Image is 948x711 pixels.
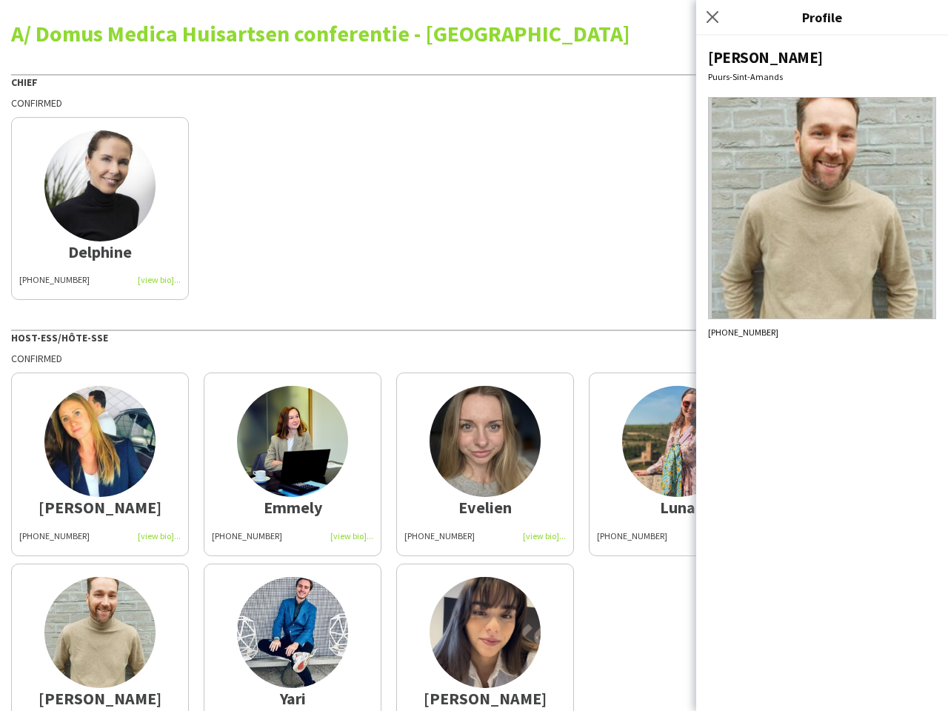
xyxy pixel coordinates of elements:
[11,96,937,110] div: Confirmed
[44,386,156,497] img: thumb-685eed9b055ab.png
[708,71,936,82] div: Puurs-Sint-Amands
[237,386,348,497] img: thumb-659172e6ece72.jpg
[696,7,948,27] h3: Profile
[708,97,936,319] img: Crew avatar or photo
[597,530,667,541] span: [PHONE_NUMBER]
[11,352,937,365] div: Confirmed
[237,577,348,688] img: thumb-6488bb584bbbd.jpg
[19,245,181,258] div: Delphine
[622,386,733,497] img: thumb-1494c9e1-300a-4625-b0d1-33e9ad9845e9.png
[19,501,181,514] div: [PERSON_NAME]
[11,74,937,89] div: Chief
[212,501,373,514] div: Emmely
[404,501,566,514] div: Evelien
[19,530,90,541] span: [PHONE_NUMBER]
[11,330,937,344] div: Host-ess/Hôte-sse
[708,327,778,338] span: [PHONE_NUMBER]
[597,501,758,514] div: Luna
[430,386,541,497] img: thumb-606c80ca3b8b8.jpeg
[404,692,566,705] div: [PERSON_NAME]
[19,692,181,705] div: [PERSON_NAME]
[212,692,373,705] div: Yari
[11,22,937,44] div: A/ Domus Medica Huisartsen conferentie - [GEOGRAPHIC_DATA]
[44,577,156,688] img: thumb-63844a6fd80f1.jpeg
[44,130,156,241] img: thumb-64181fb68ef7b.jpg
[212,530,282,541] span: [PHONE_NUMBER]
[19,274,90,285] span: [PHONE_NUMBER]
[404,530,475,541] span: [PHONE_NUMBER]
[708,47,936,67] div: [PERSON_NAME]
[430,577,541,688] img: thumb-682f1bf27bc4b.jpeg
